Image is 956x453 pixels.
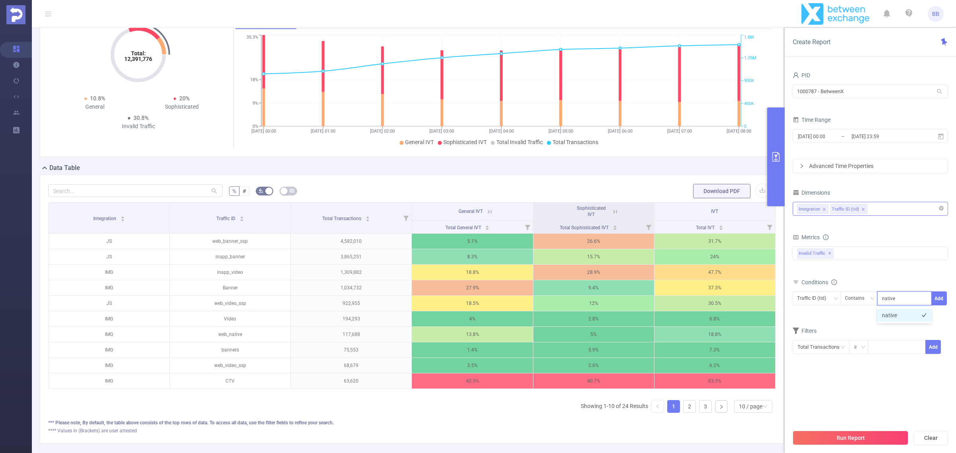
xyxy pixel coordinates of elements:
[914,431,948,445] button: Clear
[715,400,728,413] li: Next Page
[253,101,258,106] tspan: 9%
[931,291,947,305] button: Add
[533,280,654,295] p: 9.4%
[861,207,865,212] i: icon: close
[613,227,617,229] i: icon: caret-down
[668,400,680,412] a: 1
[366,218,370,221] i: icon: caret-down
[654,327,775,342] p: 18.8%
[744,35,754,40] tspan: 1.8M
[291,265,411,280] p: 1,309,882
[533,342,654,357] p: 5.9%
[797,204,829,214] li: Integration
[216,216,237,221] span: Traffic ID
[654,249,775,264] p: 24%
[120,218,125,221] i: icon: caret-down
[793,38,831,46] span: Create Report
[232,188,236,194] span: %
[870,296,875,302] i: icon: down
[667,400,680,413] li: 1
[793,72,810,78] span: PID
[654,311,775,326] p: 6.8%
[485,224,490,226] i: icon: caret-up
[533,373,654,389] p: 40.7%
[832,204,859,215] div: Traffic ID (tid)
[179,95,190,102] span: 20%
[828,249,831,258] span: ✕
[667,129,692,134] tspan: [DATE] 07:00
[170,265,290,280] p: inapp_video
[251,129,276,134] tspan: [DATE] 00:00
[744,78,754,84] tspan: 900K
[458,209,483,214] span: General IVT
[49,373,169,389] p: IMG
[727,129,751,134] tspan: [DATE] 08:00
[290,188,294,193] i: icon: table
[291,311,411,326] p: 194,293
[291,280,411,295] p: 1,034,732
[412,249,533,264] p: 8.3%
[696,225,716,230] span: Total IVT
[655,404,660,409] i: icon: left
[552,139,598,145] span: Total Transactions
[49,234,169,249] p: JS
[429,129,454,134] tspan: [DATE] 03:00
[643,221,654,233] i: Filter menu
[854,340,862,353] div: ≥
[138,103,225,111] div: Sophisticated
[291,327,411,342] p: 117,688
[533,358,654,373] p: 2.6%
[877,309,931,322] li: native
[131,50,146,57] tspan: Total:
[239,215,244,220] div: Sort
[744,101,754,106] tspan: 450K
[412,234,533,249] p: 5.1%
[291,296,411,311] p: 922,955
[654,234,775,249] p: 31.7%
[793,328,817,334] span: Filters
[170,249,290,264] p: inapp_banner
[613,224,617,229] div: Sort
[259,188,263,193] i: icon: bg-colors
[170,280,290,295] p: Banner
[744,124,746,129] tspan: 0
[49,311,169,326] p: IMG
[405,139,434,145] span: General IVT
[793,159,948,173] div: icon: rightAdvanced Time Properties
[49,358,169,373] p: IMG
[793,234,820,240] span: Metrics
[170,342,290,357] p: banners
[654,358,775,373] p: 6.2%
[366,215,370,217] i: icon: caret-up
[533,249,654,264] p: 15.7%
[247,35,258,40] tspan: 35.3%
[412,311,533,326] p: 4%
[95,122,182,131] div: Invalid Traffic
[719,224,723,229] div: Sort
[48,427,776,434] div: **** Values in (Brackets) are user attested
[793,431,908,445] button: Run Report
[48,419,776,426] div: *** Please note, By default, the table above consists of the top rows of data. To access all data...
[939,206,944,211] i: icon: close-circle
[711,209,718,214] span: IVT
[739,400,762,412] div: 10 / page
[607,129,632,134] tspan: [DATE] 06:00
[443,139,487,145] span: Sophisticated IVT
[322,216,362,221] span: Total Transactions
[291,373,411,389] p: 63,620
[654,296,775,311] p: 30.5%
[830,204,868,214] li: Traffic ID (tid)
[651,400,664,413] li: Previous Page
[170,358,290,373] p: web_video_ssp
[801,279,837,285] span: Conditions
[799,164,804,168] i: icon: right
[797,248,834,259] span: Invalid Traffic
[861,345,866,350] i: icon: down
[49,249,169,264] p: JS
[763,404,768,410] i: icon: down
[699,400,711,412] a: 3
[49,163,80,173] h2: Data Table
[533,234,654,249] p: 26.6%
[577,205,606,217] span: Sophisticated IVT
[613,224,617,226] i: icon: caret-up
